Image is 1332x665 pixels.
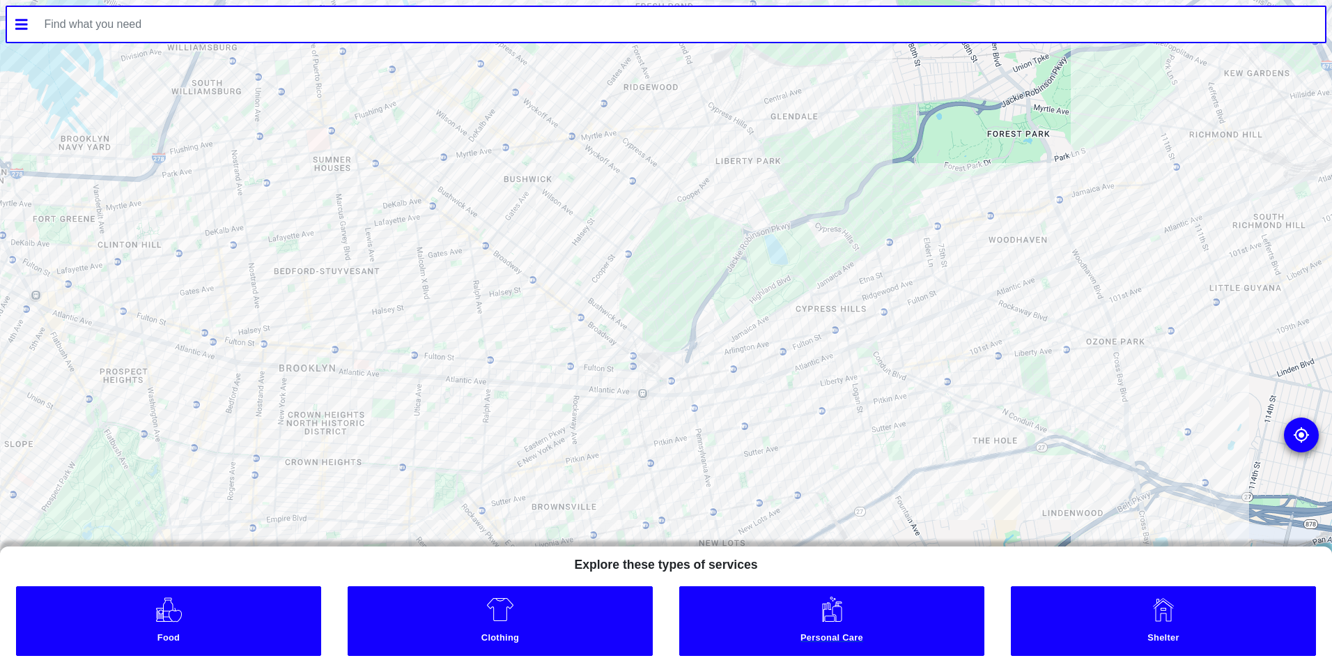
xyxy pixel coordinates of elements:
img: Shelter [1149,595,1177,623]
a: Shelter [1011,586,1316,656]
h5: Explore these types of services [563,546,768,578]
a: Personal Care [679,586,984,656]
img: Personal Care [818,595,846,623]
a: Clothing [348,586,653,656]
small: Personal Care [683,632,980,647]
small: Clothing [351,632,649,647]
a: Food [16,586,321,656]
small: Food [20,632,317,647]
img: Clothing [486,595,514,623]
img: go to my location [1293,427,1310,443]
small: Shelter [1014,632,1312,647]
img: Food [155,595,183,623]
input: Find what you need [36,7,1326,42]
